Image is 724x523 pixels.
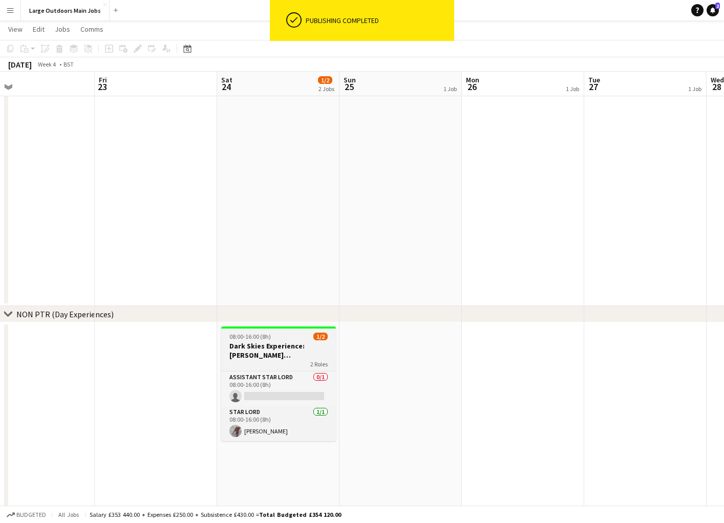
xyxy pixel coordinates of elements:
[221,372,336,406] app-card-role: Assistant Star Lord0/108:00-16:00 (8h)
[715,3,720,9] span: 2
[313,333,328,340] span: 1/2
[56,511,81,518] span: All jobs
[466,75,479,84] span: Mon
[76,23,108,36] a: Comms
[259,511,341,518] span: Total Budgeted £354 120.00
[4,23,27,36] a: View
[97,81,107,93] span: 23
[588,75,600,84] span: Tue
[16,511,46,518] span: Budgeted
[8,25,23,34] span: View
[8,59,32,70] div: [DATE]
[342,81,356,93] span: 25
[221,75,232,84] span: Sat
[33,25,45,34] span: Edit
[99,75,107,84] span: Fri
[566,85,579,93] div: 1 Job
[90,511,341,518] div: Salary £353 440.00 + Expenses £250.00 + Subsistence £430.00 =
[55,25,70,34] span: Jobs
[443,85,457,93] div: 1 Job
[707,4,719,16] a: 2
[709,81,724,93] span: 28
[711,75,724,84] span: Wed
[80,25,103,34] span: Comms
[220,81,232,93] span: 24
[306,16,450,25] div: Publishing completed
[29,23,49,36] a: Edit
[16,309,114,319] div: NON PTR (Day Experiences)
[221,326,336,441] app-job-card: 08:00-16:00 (8h)1/2Dark Skies Experience: [PERSON_NAME][GEOGRAPHIC_DATA] - [GEOGRAPHIC_DATA]2 Rol...
[344,75,356,84] span: Sun
[221,406,336,441] app-card-role: Star Lord1/108:00-16:00 (8h)[PERSON_NAME]
[34,60,59,68] span: Week 4
[318,85,334,93] div: 2 Jobs
[221,341,336,360] h3: Dark Skies Experience: [PERSON_NAME][GEOGRAPHIC_DATA] - [GEOGRAPHIC_DATA]
[587,81,600,93] span: 27
[318,76,332,84] span: 1/2
[310,360,328,368] span: 2 Roles
[464,81,479,93] span: 26
[688,85,701,93] div: 1 Job
[51,23,74,36] a: Jobs
[21,1,110,20] button: Large Outdoors Main Jobs
[5,509,48,520] button: Budgeted
[63,60,74,68] div: BST
[229,333,271,340] span: 08:00-16:00 (8h)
